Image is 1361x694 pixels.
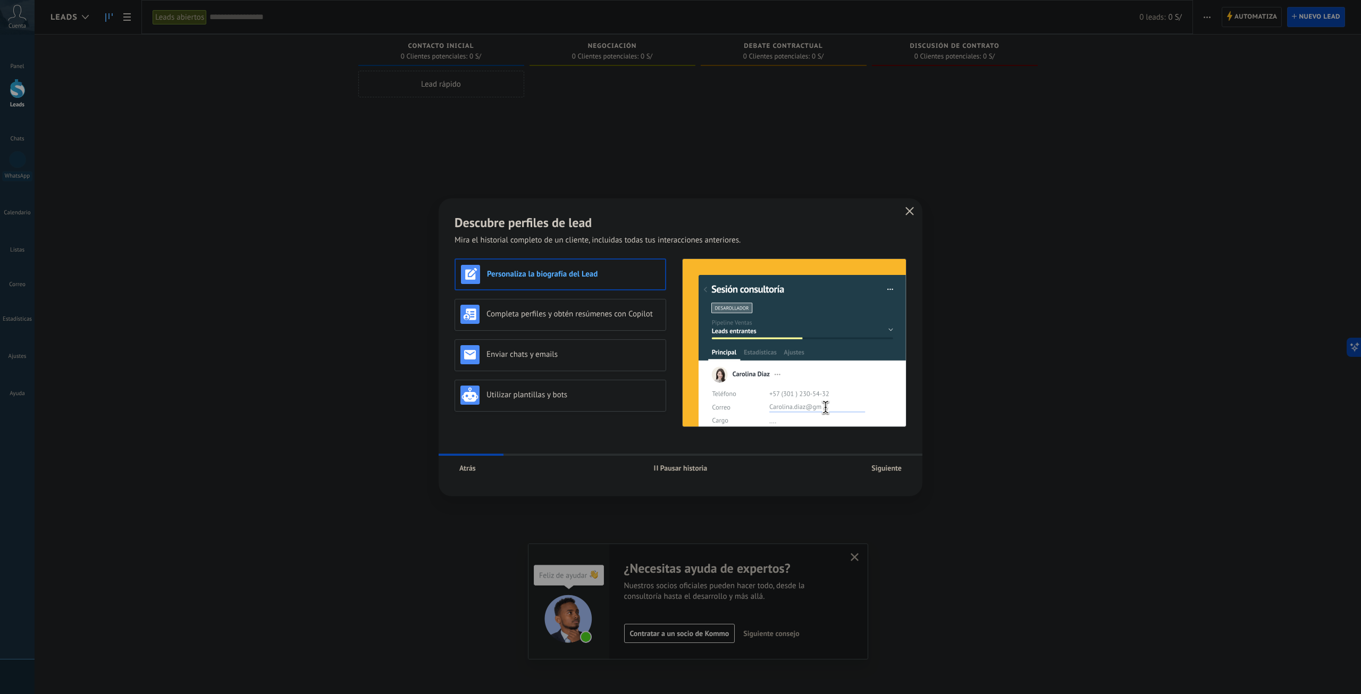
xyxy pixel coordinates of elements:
button: Atrás [455,460,481,476]
h3: Utilizar plantillas y bots [486,390,660,400]
span: Atrás [459,464,476,472]
span: Mira el historial completo de un cliente, incluidas todas tus interacciones anteriores. [455,235,741,246]
button: Pausar historia [649,460,712,476]
button: Siguiente [867,460,906,476]
h2: Descubre perfiles de lead [455,214,906,231]
h3: Completa perfiles y obtén resúmenes con Copilot [486,309,660,319]
span: Pausar historia [660,464,708,472]
h3: Personaliza la biografía del Lead [487,269,660,279]
span: Siguiente [871,464,902,472]
h3: Enviar chats y emails [486,349,660,359]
